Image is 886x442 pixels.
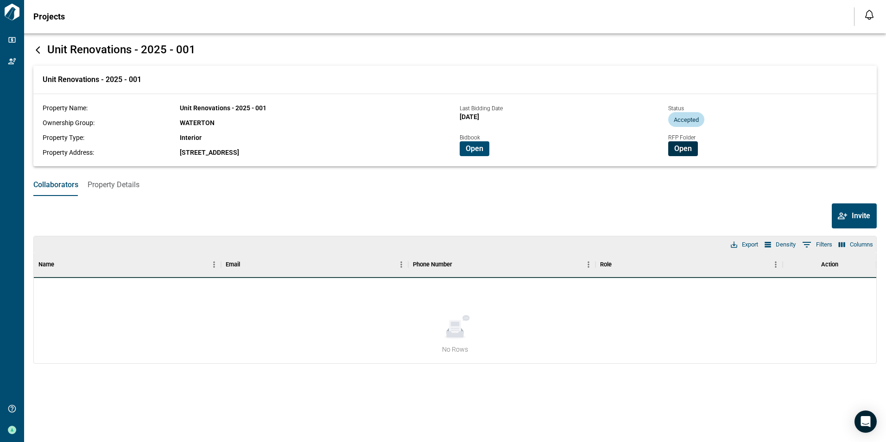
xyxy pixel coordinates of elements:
[800,237,835,252] button: Show filters
[180,104,266,112] span: Unit Renovations - 2025 - 001
[821,252,838,278] div: Action
[413,252,452,278] div: Phone Number
[668,105,684,112] span: Status
[452,258,465,271] button: Sort
[43,149,94,156] span: Property Address:
[728,239,760,251] button: Export
[34,252,221,278] div: Name
[854,410,877,433] div: Open Intercom Messenger
[852,211,870,221] span: Invite
[460,144,489,152] a: Open
[226,252,240,278] div: Email
[460,105,503,112] span: Last Bidding Date
[582,258,595,272] button: Menu
[240,258,253,271] button: Sort
[180,134,202,141] span: Interior
[33,180,78,189] span: Collaborators
[24,174,886,196] div: base tabs
[33,12,65,21] span: Projects
[442,345,468,354] span: No Rows
[54,258,67,271] button: Sort
[600,252,612,278] div: Role
[674,144,692,153] span: Open
[668,144,698,152] a: Open
[668,116,704,123] span: Accepted
[180,149,239,156] span: [STREET_ADDRESS]
[221,252,408,278] div: Email
[460,134,480,141] span: Bidbook
[862,7,877,22] button: Open notification feed
[408,252,595,278] div: Phone Number
[466,144,483,153] span: Open
[612,258,625,271] button: Sort
[769,258,783,272] button: Menu
[762,239,798,251] button: Density
[460,141,489,156] button: Open
[668,134,696,141] span: RFP Folder
[836,239,875,251] button: Select columns
[783,252,876,278] div: Action
[47,43,196,56] span: Unit Renovations - 2025 - 001
[43,134,84,141] span: Property Type:
[180,119,215,126] span: WATERTON
[832,203,877,228] button: Invite
[43,119,95,126] span: Ownership Group:
[38,252,54,278] div: Name
[595,252,783,278] div: Role
[668,141,698,156] button: Open
[88,180,139,189] span: Property Details
[43,104,88,112] span: Property Name:
[43,75,141,84] span: Unit Renovations - 2025 - 001
[394,258,408,272] button: Menu
[460,113,479,120] span: [DATE]
[207,258,221,272] button: Menu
